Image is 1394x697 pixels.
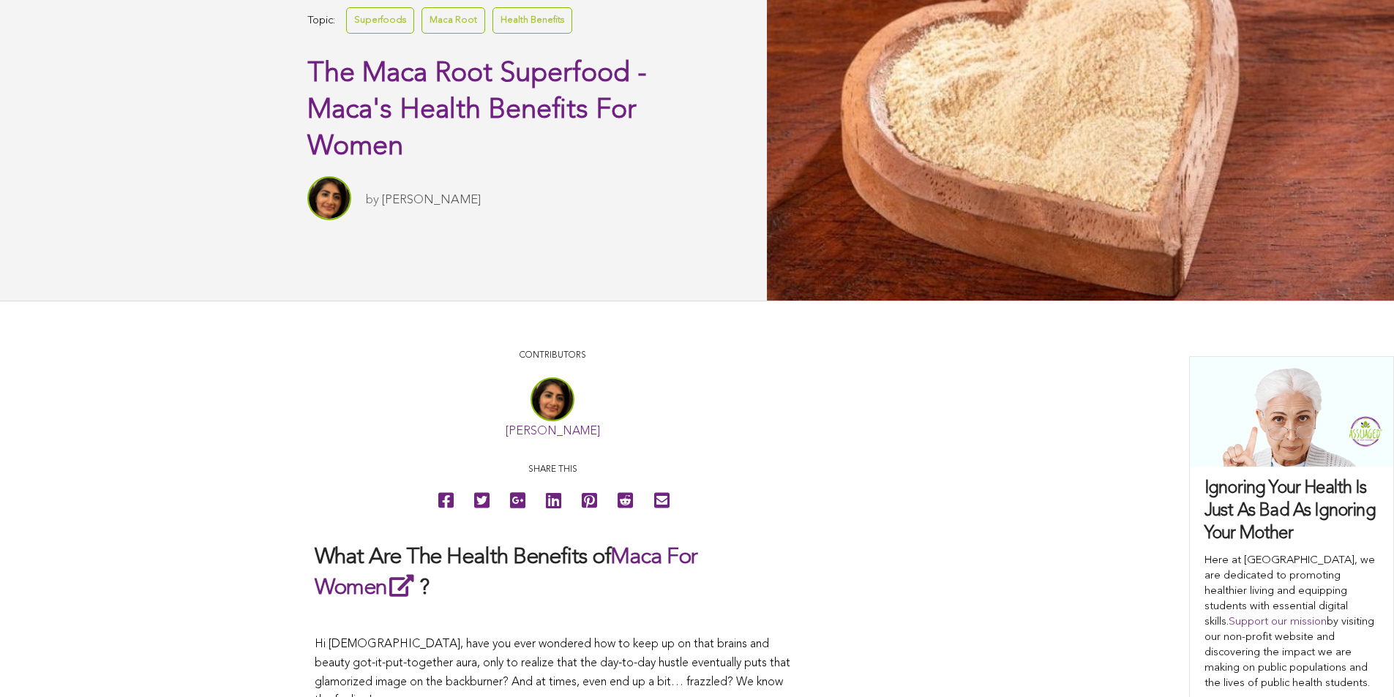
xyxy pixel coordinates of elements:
[1321,627,1394,697] iframe: Chat Widget
[307,176,351,220] img: Sitara Darvish
[421,7,485,33] a: Maca Root
[346,7,414,33] a: Superfoods
[366,194,379,206] span: by
[307,60,647,161] span: The Maca Root Superfood - Maca's Health Benefits For Women
[307,11,335,31] span: Topic:
[492,7,572,33] a: Health Benefits
[506,426,600,437] a: [PERSON_NAME]
[382,194,481,206] a: [PERSON_NAME]
[315,349,790,363] p: CONTRIBUTORS
[315,463,790,477] p: Share this
[315,546,697,599] a: Maca For Women
[315,543,790,603] h2: What Are The Health Benefits of ?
